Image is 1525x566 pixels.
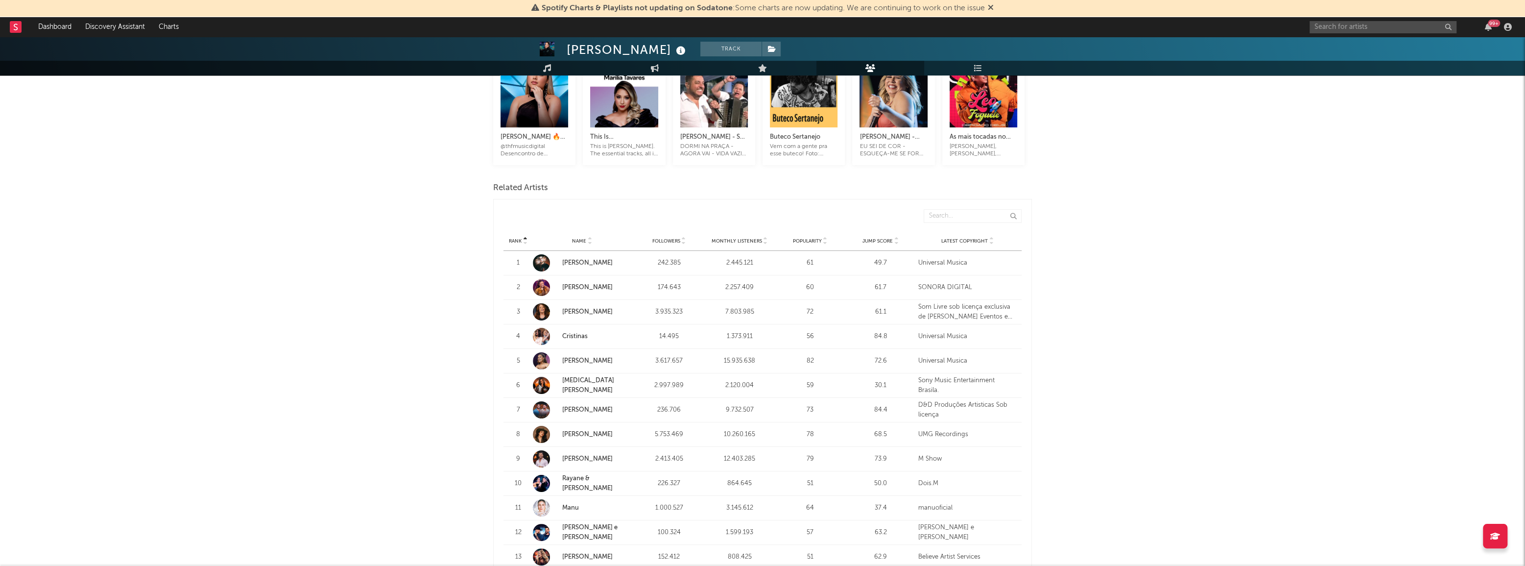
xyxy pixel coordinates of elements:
a: Discovery Assistant [78,17,152,37]
span: Latest Copyright [941,238,988,244]
div: 72 [777,307,843,317]
div: 2.997.989 [636,381,702,391]
div: 174.643 [636,283,702,293]
a: [PERSON_NAME] [562,358,613,364]
a: [PERSON_NAME] [533,352,631,369]
span: Spotify Charts & Playlists not updating on Sodatone [542,4,733,12]
a: Charts [152,17,186,37]
a: [PERSON_NAME] [533,548,631,566]
a: [PERSON_NAME] [562,456,613,462]
div: 226.327 [636,479,702,489]
div: 30.1 [848,381,913,391]
div: manuoficial [918,503,1017,513]
div: Vem com a gente pra esse buteco! Foto: [PERSON_NAME] [770,143,837,158]
div: 7.803.985 [707,307,772,317]
div: 51 [777,552,843,562]
a: [PERSON_NAME] [533,303,631,320]
span: Followers [652,238,680,244]
div: 56 [777,332,843,342]
div: 3 [508,307,528,317]
div: @thfmusicdigital Desencontro de Mensagens/Palavras de Perdão/ Buquê de Espinhos / Logo eu, [PERSO... [500,143,568,158]
div: 2.257.409 [707,283,772,293]
div: M Show [918,454,1017,464]
a: [PERSON_NAME] [562,554,613,560]
a: [PERSON_NAME] - SÓ AS MELHORESDORMI NA PRAÇA - AGORA VAI - VIDA VAZIA - TE AMAR FOI ILUSÃO - FACA... [680,122,748,158]
div: [PERSON_NAME] e [PERSON_NAME] [918,523,1017,542]
div: 2.413.405 [636,454,702,464]
div: 11 [508,503,528,513]
span: Name [572,238,586,244]
div: 49.7 [848,258,913,268]
div: 7 [508,405,528,415]
div: SONORA DIGITAL [918,283,1017,293]
div: 82 [777,356,843,366]
div: 51 [777,479,843,489]
div: 15.935.638 [707,356,772,366]
div: [PERSON_NAME], [PERSON_NAME], [PERSON_NAME], [PERSON_NAME], [PERSON_NAME] [PERSON_NAME] [950,143,1017,158]
a: [PERSON_NAME] [562,407,613,413]
div: 57 [777,528,843,538]
div: 152.412 [636,552,702,562]
a: Cristinas [562,333,588,340]
a: [PERSON_NAME] [533,279,631,296]
span: Dismiss [988,4,994,12]
input: Search for artists [1310,21,1456,33]
div: [PERSON_NAME] - MELHORES [859,131,927,143]
div: 50.0 [848,479,913,489]
div: 864.645 [707,479,772,489]
div: 3.617.657 [636,356,702,366]
div: EU SEI DE COR - ESQUEÇA-ME SE FOR CAPAZ - ESTRELINHA - INFIEL - DE QUEM É A CULPA - MUITO MAIS... [859,143,927,158]
div: 72.6 [848,356,913,366]
div: Universal Musica [918,258,1017,268]
div: This Is [PERSON_NAME] [590,131,658,143]
div: 3.145.612 [707,503,772,513]
div: This is [PERSON_NAME]. The essential tracks, all in one playlist. [590,143,658,158]
a: [MEDICAL_DATA][PERSON_NAME] [533,376,631,395]
a: As mais tocadas no spotify 2025 | Só os Sucessos do Momento[PERSON_NAME], [PERSON_NAME], [PERSON_... [950,122,1017,158]
div: 242.385 [636,258,702,268]
div: 37.4 [848,503,913,513]
button: Track [700,42,762,56]
div: 1 [508,258,528,268]
div: 8 [508,430,528,440]
div: As mais tocadas no spotify 2025 | Só os Sucessos do Momento [950,131,1017,143]
a: [PERSON_NAME] [533,401,631,418]
a: [PERSON_NAME] [533,426,631,443]
div: 2 [508,283,528,293]
div: 61 [777,258,843,268]
div: Universal Musica [918,332,1017,342]
a: [PERSON_NAME] [562,284,613,291]
div: 5 [508,356,528,366]
div: 236.706 [636,405,702,415]
div: 9.732.507 [707,405,772,415]
div: 73 [777,405,843,415]
a: [PERSON_NAME] [533,450,631,468]
div: 2.120.004 [707,381,772,391]
a: Manu [533,499,631,517]
div: 63.2 [848,528,913,538]
div: 100.324 [636,528,702,538]
div: 3.935.323 [636,307,702,317]
div: 5.753.469 [636,430,702,440]
div: 84.4 [848,405,913,415]
div: 78 [777,430,843,440]
div: 79 [777,454,843,464]
input: Search... [924,209,1022,223]
div: 59 [777,381,843,391]
div: Believe Artist Services [918,552,1017,562]
div: 12.403.285 [707,454,772,464]
span: Related Artists [493,182,548,194]
div: [PERSON_NAME] 🔥 Lançamentos 2025 HISTÓRIAS SECRETAS [500,131,568,143]
div: Universal Musica [918,356,1017,366]
a: [PERSON_NAME] [562,431,613,438]
div: 1.599.193 [707,528,772,538]
span: Popularity [793,238,822,244]
div: 62.9 [848,552,913,562]
button: 99+ [1485,23,1492,31]
a: [PERSON_NAME] e [PERSON_NAME] [533,523,631,542]
a: Dashboard [31,17,78,37]
div: Sony Music Entertainment Brasila. [918,376,1017,395]
a: Manu [562,505,579,511]
div: 99 + [1488,20,1500,27]
div: Dois.M [918,479,1017,489]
